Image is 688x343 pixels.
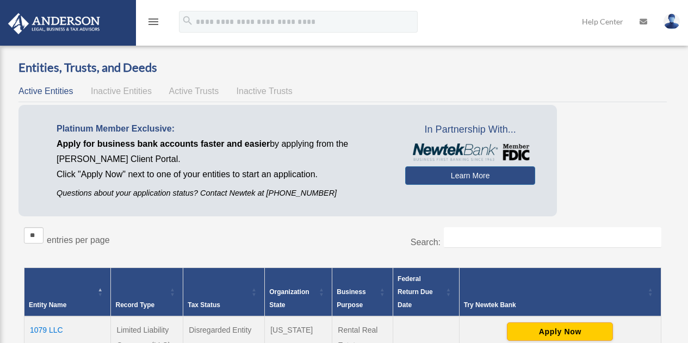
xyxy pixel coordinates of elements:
th: Federal Return Due Date: Activate to sort [393,267,460,316]
h3: Entities, Trusts, and Deeds [18,59,667,76]
span: Tax Status [188,301,220,309]
span: Record Type [115,301,154,309]
th: Entity Name: Activate to invert sorting [24,267,111,316]
span: Inactive Trusts [237,86,293,96]
p: Click "Apply Now" next to one of your entities to start an application. [57,167,389,182]
img: User Pic [664,14,680,29]
span: Federal Return Due Date [398,275,433,309]
p: Questions about your application status? Contact Newtek at [PHONE_NUMBER] [57,186,389,200]
th: Business Purpose: Activate to sort [332,267,393,316]
p: Platinum Member Exclusive: [57,121,389,136]
a: Learn More [405,166,535,185]
th: Tax Status: Activate to sort [183,267,265,316]
p: by applying from the [PERSON_NAME] Client Portal. [57,136,389,167]
i: menu [147,15,160,28]
img: NewtekBankLogoSM.png [411,144,530,161]
label: Search: [411,238,441,247]
th: Try Newtek Bank : Activate to sort [459,267,661,316]
img: Anderson Advisors Platinum Portal [5,13,103,34]
th: Record Type: Activate to sort [111,267,183,316]
th: Organization State: Activate to sort [265,267,332,316]
span: Active Trusts [169,86,219,96]
i: search [182,15,194,27]
a: menu [147,19,160,28]
span: In Partnership With... [405,121,535,139]
span: Organization State [269,288,309,309]
label: entries per page [47,235,110,245]
span: Business Purpose [337,288,365,309]
span: Inactive Entities [91,86,152,96]
span: Apply for business bank accounts faster and easier [57,139,270,148]
span: Entity Name [29,301,66,309]
span: Active Entities [18,86,73,96]
button: Apply Now [507,322,613,341]
div: Try Newtek Bank [464,298,644,311]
